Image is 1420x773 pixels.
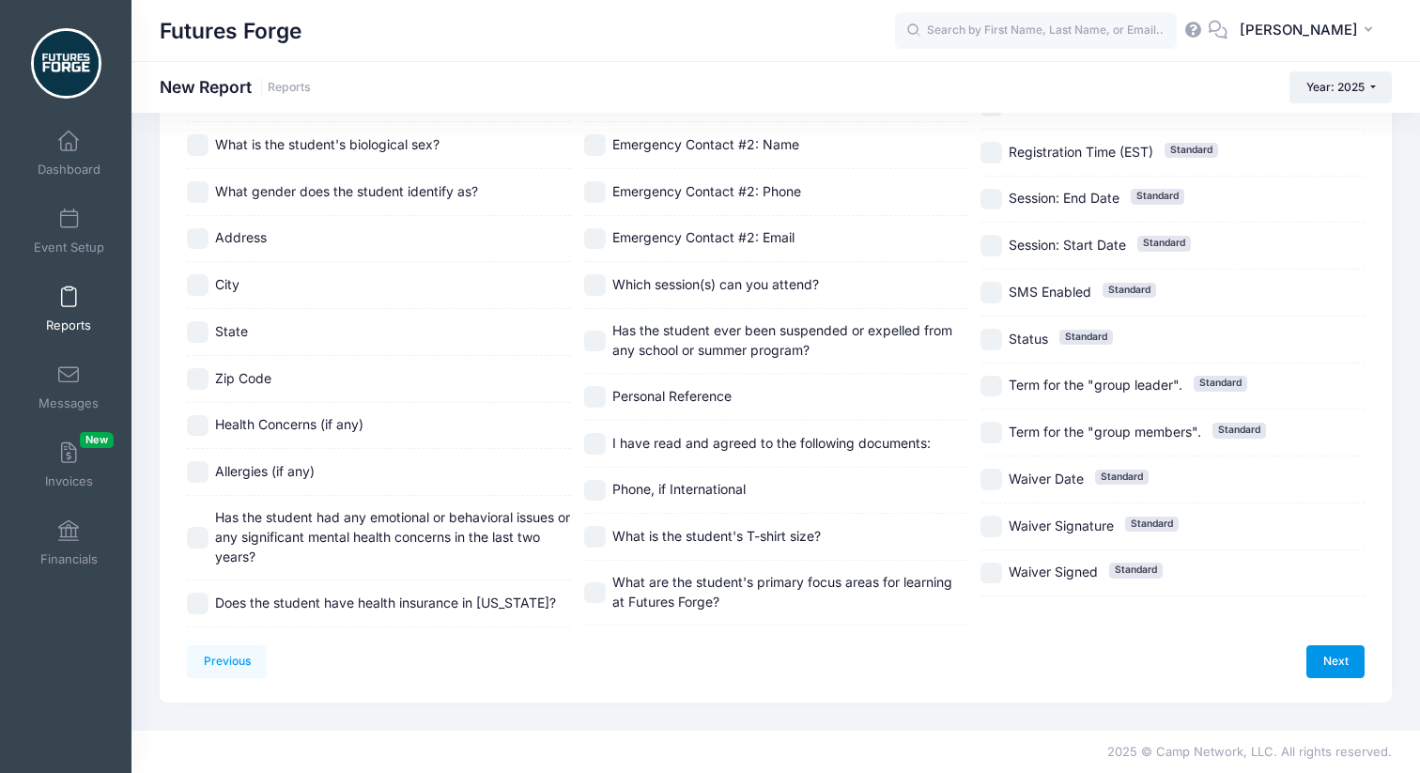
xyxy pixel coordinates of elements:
[215,509,570,564] span: Has the student had any emotional or behavioral issues or any significant mental health concerns ...
[612,183,801,199] span: Emergency Contact #2: Phone
[612,276,819,292] span: Which session(s) can you attend?
[1306,645,1365,677] a: Next
[215,276,239,292] span: City
[24,354,114,420] a: Messages
[584,480,606,502] input: Phone, if International
[1009,331,1048,347] span: Status
[187,368,208,390] input: Zip Code
[215,416,363,432] span: Health Concerns (if any)
[187,415,208,437] input: Health Concerns (if any)
[1009,190,1119,206] span: Session: End Date
[612,322,952,358] span: Has the student ever been suspended or expelled from any school or summer program?
[24,432,114,498] a: InvoicesNew
[1109,563,1163,578] span: Standard
[31,28,101,99] img: Futures Forge
[584,181,606,203] input: Emergency Contact #2: Phone
[1212,423,1266,438] span: Standard
[584,274,606,296] input: Which session(s) can you attend?
[1103,283,1156,298] span: Standard
[584,526,606,548] input: What is the student's T-shirt size?
[215,463,315,479] span: Allergies (if any)
[38,162,100,178] span: Dashboard
[1009,284,1091,300] span: SMS Enabled
[980,282,1002,303] input: SMS EnabledStandard
[187,527,208,549] input: Has the student had any emotional or behavioral issues or any significant mental health concerns ...
[584,386,606,408] input: Personal Reference
[215,229,267,245] span: Address
[980,516,1002,537] input: Waiver SignatureStandard
[1009,377,1182,393] span: Term for the "group leader".
[980,563,1002,584] input: Waiver SignedStandard
[584,331,606,352] input: Has the student ever been suspended or expelled from any school or summer program?
[215,183,478,199] span: What gender does the student identify as?
[24,198,114,264] a: Event Setup
[40,551,98,567] span: Financials
[980,235,1002,256] input: Session: Start DateStandard
[612,136,799,152] span: Emergency Contact #2: Name
[1227,9,1392,53] button: [PERSON_NAME]
[187,134,208,156] input: What is the student's biological sex?
[34,240,104,255] span: Event Setup
[1306,80,1365,94] span: Year: 2025
[187,461,208,483] input: Allergies (if any)
[895,12,1177,50] input: Search by First Name, Last Name, or Email...
[1009,424,1201,440] span: Term for the "group members".
[215,595,556,611] span: Does the student have health insurance in [US_STATE]?
[215,323,248,339] span: State
[24,120,114,186] a: Dashboard
[1194,376,1247,391] span: Standard
[187,228,208,250] input: Address
[584,582,606,604] input: What are the student's primary focus areas for learning at Futures Forge?
[980,329,1002,350] input: StatusStandard
[1240,20,1358,40] span: [PERSON_NAME]
[1009,518,1114,533] span: Waiver Signature
[612,435,931,451] span: I have read and agreed to the following documents:
[980,376,1002,397] input: Term for the "group leader".Standard
[215,136,440,152] span: What is the student's biological sex?
[1009,471,1084,487] span: Waiver Date
[46,317,91,333] span: Reports
[187,274,208,296] input: City
[612,481,746,497] span: Phone, if International
[24,276,114,342] a: Reports
[980,142,1002,163] input: Registration Time (EST)Standard
[1137,236,1191,251] span: Standard
[612,574,952,610] span: What are the student's primary focus areas for learning at Futures Forge?
[1009,564,1098,580] span: Waiver Signed
[980,469,1002,490] input: Waiver DateStandard
[612,528,821,544] span: What is the student's T-shirt size?
[1095,470,1149,485] span: Standard
[24,510,114,576] a: Financials
[584,433,606,455] input: I have read and agreed to the following documents:
[1009,237,1126,253] span: Session: Start Date
[980,422,1002,443] input: Term for the "group members".Standard
[39,395,99,411] span: Messages
[187,593,208,614] input: Does the student have health insurance in [US_STATE]?
[584,134,606,156] input: Emergency Contact #2: Name
[187,181,208,203] input: What gender does the student identify as?
[1009,144,1153,160] span: Registration Time (EST)
[612,229,795,245] span: Emergency Contact #2: Email
[187,321,208,343] input: State
[160,77,311,97] h1: New Report
[160,9,301,53] h1: Futures Forge
[1107,744,1392,759] span: 2025 © Camp Network, LLC. All rights reserved.
[80,432,114,448] span: New
[187,645,267,677] a: Previous
[215,370,271,386] span: Zip Code
[1131,189,1184,204] span: Standard
[268,81,311,95] a: Reports
[1289,71,1392,103] button: Year: 2025
[584,228,606,250] input: Emergency Contact #2: Email
[45,473,93,489] span: Invoices
[1165,143,1218,158] span: Standard
[1059,330,1113,345] span: Standard
[612,388,732,404] span: Personal Reference
[980,189,1002,210] input: Session: End DateStandard
[1125,517,1179,532] span: Standard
